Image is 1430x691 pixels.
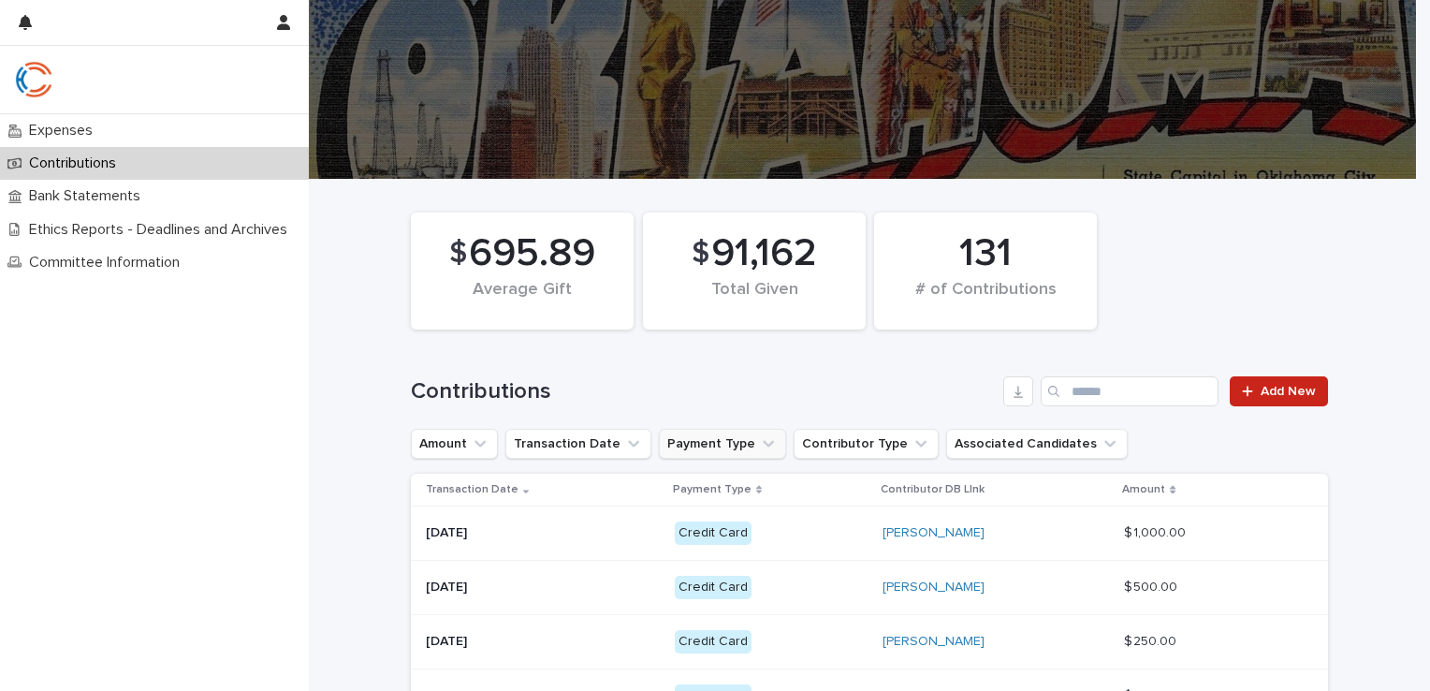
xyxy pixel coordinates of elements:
a: [PERSON_NAME] [883,525,985,541]
p: Bank Statements [22,187,155,205]
a: Add New [1230,376,1328,406]
div: Credit Card [675,522,751,545]
span: Add New [1261,385,1316,398]
div: Total Given [675,280,834,319]
div: 131 [906,230,1065,277]
span: $ [449,236,467,272]
tr: [DATE]Credit Card[PERSON_NAME] $ 500.00$ 500.00 [411,561,1328,615]
p: $ 250.00 [1124,630,1180,650]
a: [PERSON_NAME] [883,634,985,650]
div: # of Contributions [906,280,1065,319]
p: Ethics Reports - Deadlines and Archives [22,221,302,239]
h1: Contributions [411,378,996,405]
p: $ 500.00 [1124,576,1181,595]
p: Contributor DB LInk [881,479,985,500]
img: qJrBEDQOT26p5MY9181R [15,61,52,98]
a: [PERSON_NAME] [883,580,985,595]
span: 695.89 [469,230,595,277]
div: Average Gift [443,280,602,319]
button: Amount [411,429,498,459]
p: Transaction Date [426,479,518,500]
button: Transaction Date [505,429,651,459]
button: Payment Type [659,429,786,459]
p: $ 1,000.00 [1124,522,1189,541]
p: [DATE] [426,634,660,650]
div: Credit Card [675,576,751,599]
button: Associated Candidates [946,429,1128,459]
p: Amount [1122,479,1165,500]
tr: [DATE]Credit Card[PERSON_NAME] $ 250.00$ 250.00 [411,614,1328,669]
button: Contributor Type [794,429,939,459]
div: Credit Card [675,630,751,654]
tr: [DATE]Credit Card[PERSON_NAME] $ 1,000.00$ 1,000.00 [411,507,1328,561]
span: $ [692,236,709,272]
p: Expenses [22,122,108,140]
p: [DATE] [426,525,660,541]
p: [DATE] [426,580,660,595]
p: Committee Information [22,254,195,272]
p: Payment Type [673,479,751,500]
input: Search [1041,376,1218,406]
p: Contributions [22,154,131,172]
span: 91,162 [711,230,817,277]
